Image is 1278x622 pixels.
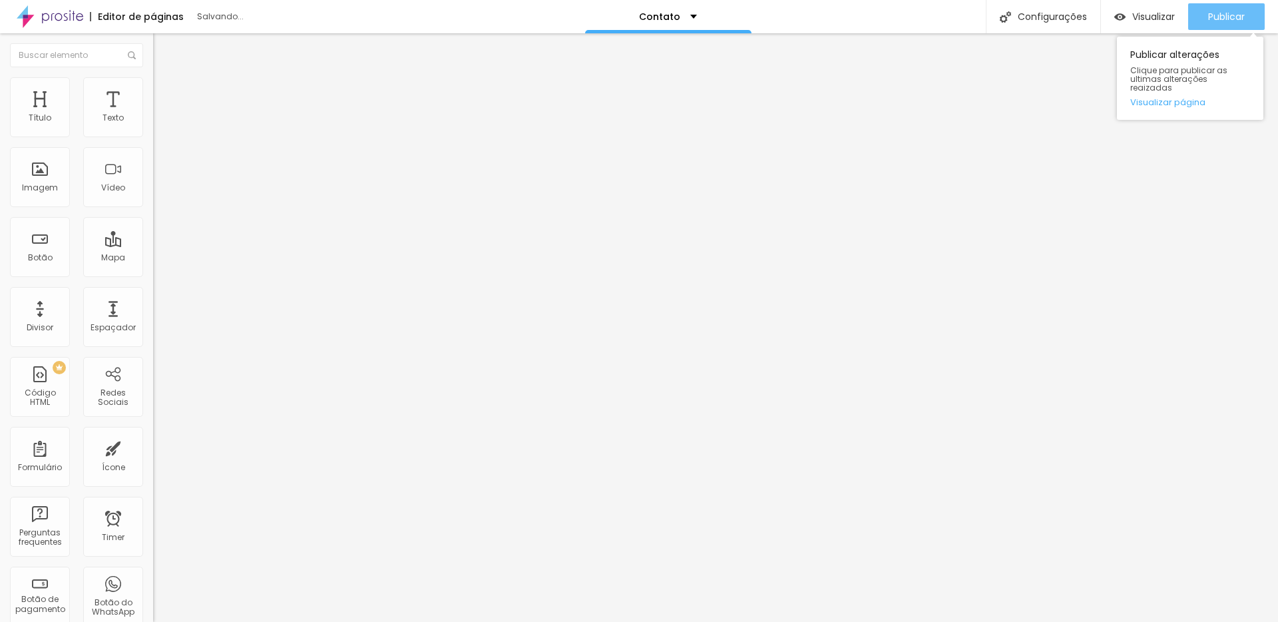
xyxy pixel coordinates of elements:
[639,12,680,21] p: Contato
[128,51,136,59] img: Icone
[101,253,125,262] div: Mapa
[29,113,51,123] div: Título
[22,183,58,192] div: Imagem
[1208,11,1245,22] span: Publicar
[1117,37,1263,120] div: Publicar alterações
[10,43,143,67] input: Buscar elemento
[1188,3,1265,30] button: Publicar
[1130,66,1250,93] span: Clique para publicar as ultimas alterações reaizadas
[27,323,53,332] div: Divisor
[103,113,124,123] div: Texto
[90,12,184,21] div: Editor de páginas
[1114,11,1126,23] img: view-1.svg
[87,388,139,408] div: Redes Sociais
[13,388,66,408] div: Código HTML
[87,598,139,617] div: Botão do WhatsApp
[28,253,53,262] div: Botão
[101,183,125,192] div: Vídeo
[91,323,136,332] div: Espaçador
[1000,11,1011,23] img: Icone
[153,33,1278,622] iframe: Editor
[1130,98,1250,107] a: Visualizar página
[1132,11,1175,22] span: Visualizar
[102,533,124,542] div: Timer
[197,13,350,21] div: Salvando...
[13,528,66,547] div: Perguntas frequentes
[1101,3,1188,30] button: Visualizar
[102,463,125,472] div: Ícone
[18,463,62,472] div: Formulário
[13,595,66,614] div: Botão de pagamento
